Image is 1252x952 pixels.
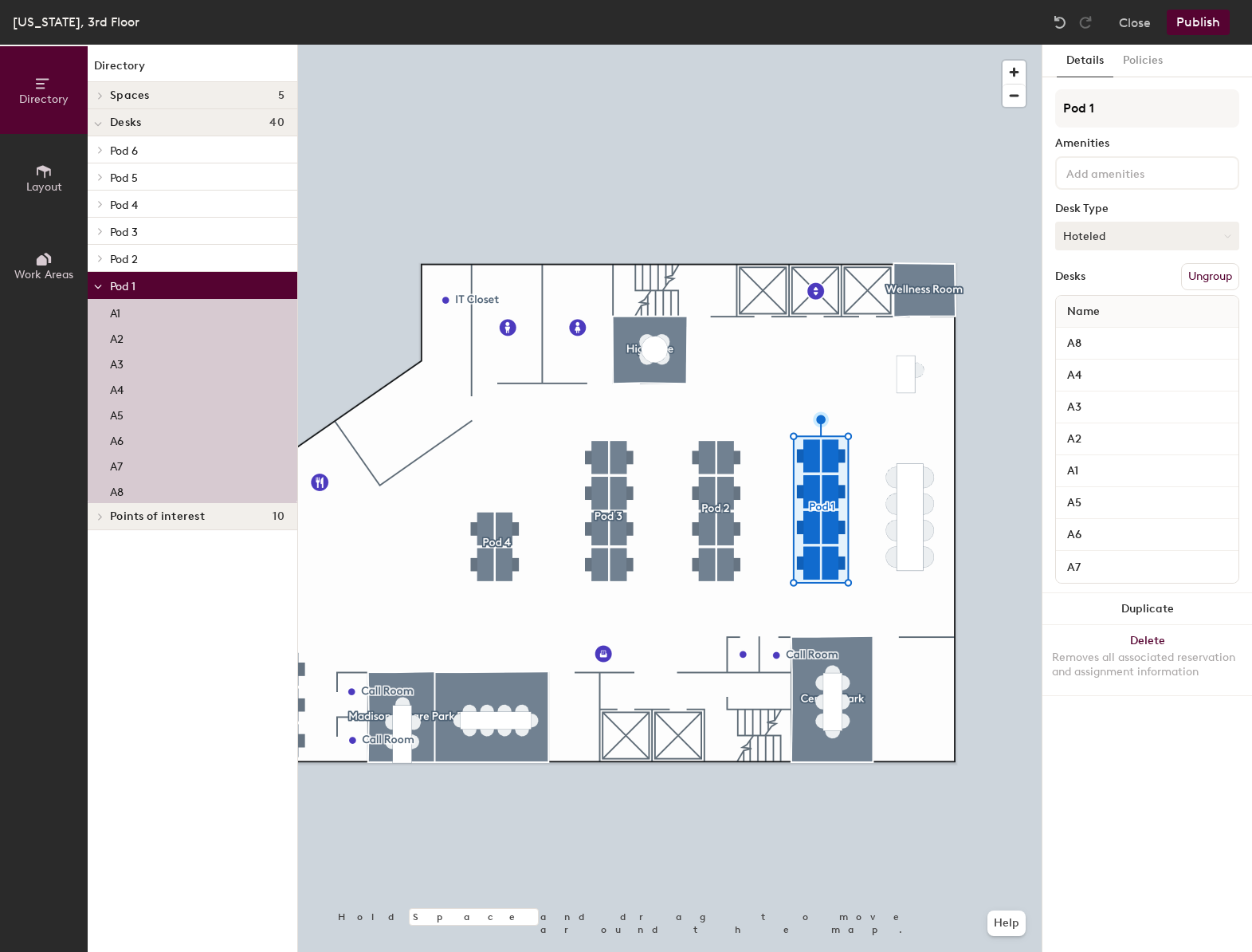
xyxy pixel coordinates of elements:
span: Pod 5 [110,171,138,185]
span: Work Areas [14,268,73,281]
button: Details [1057,45,1113,77]
input: Unnamed desk [1059,460,1235,482]
div: Removes all associated reservation and assignment information [1052,651,1242,679]
span: Pod 6 [110,144,138,158]
button: Close [1119,10,1151,35]
button: Duplicate [1042,593,1252,625]
div: Desk Type [1055,203,1239,215]
p: A5 [110,404,124,423]
button: DeleteRemoves all associated reservation and assignment information [1042,625,1252,695]
span: Pod 3 [110,226,138,239]
span: Directory [19,92,69,106]
p: A7 [110,455,123,474]
span: 10 [273,510,285,523]
img: Redo [1077,14,1093,30]
div: [US_STATE], 3rd Floor [13,12,139,32]
div: Desks [1055,270,1085,283]
span: 40 [269,116,285,129]
p: A1 [110,302,120,321]
input: Unnamed desk [1059,428,1235,450]
p: A2 [110,328,124,346]
input: Unnamed desk [1059,332,1235,355]
span: Desks [110,116,141,129]
button: Hoteled [1055,222,1239,250]
button: Publish [1167,10,1230,35]
input: Unnamed desk [1059,364,1235,387]
span: Layout [26,180,62,194]
p: A8 [110,481,124,499]
p: A3 [110,353,124,372]
input: Unnamed desk [1059,396,1235,419]
input: Unnamed desk [1059,492,1235,514]
span: Pod 4 [110,199,138,212]
button: Help [987,911,1026,936]
input: Add amenities [1063,163,1207,182]
h1: Directory [88,57,297,82]
p: A6 [110,430,124,448]
span: 5 [278,89,285,102]
span: Pod 2 [110,253,138,266]
input: Unnamed desk [1059,556,1235,578]
p: A4 [110,379,124,397]
span: Points of interest [110,510,205,523]
div: Amenities [1055,137,1239,150]
img: Undo [1052,14,1068,30]
button: Policies [1113,45,1172,77]
input: Unnamed desk [1059,524,1235,546]
button: Ungroup [1181,263,1239,290]
span: Pod 1 [110,280,135,293]
span: Spaces [110,89,150,102]
span: Name [1059,297,1108,326]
